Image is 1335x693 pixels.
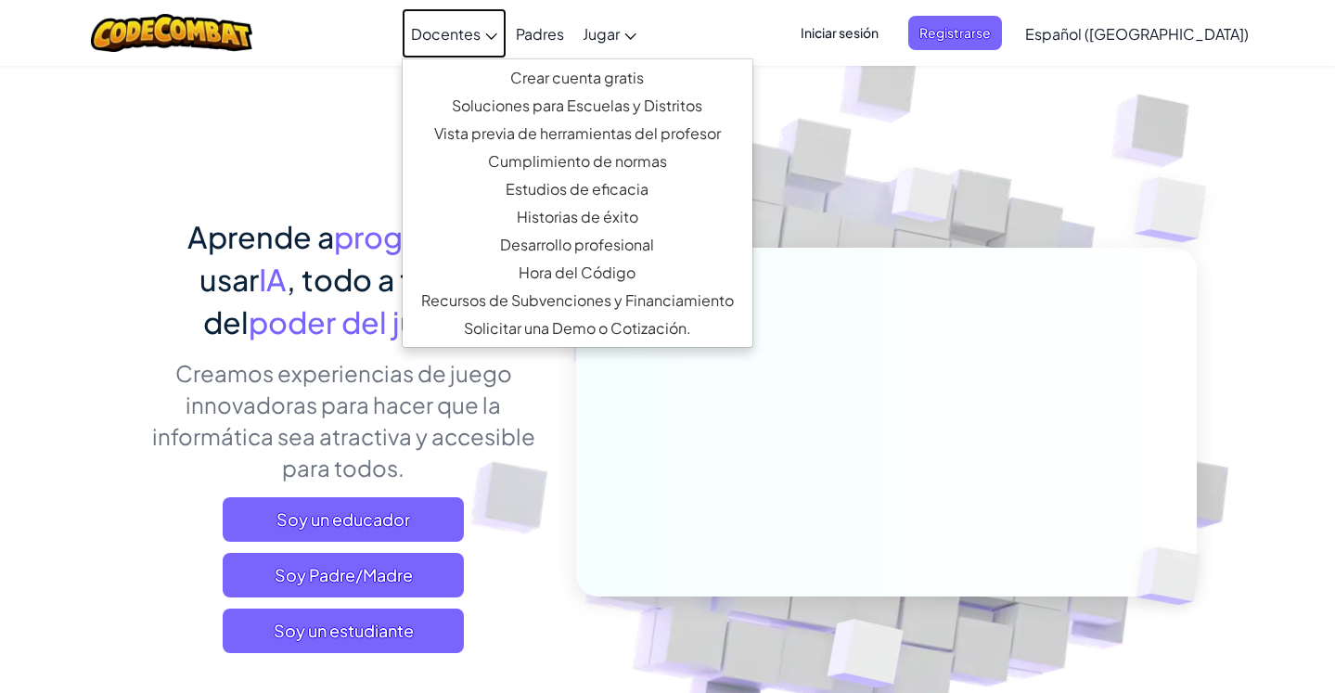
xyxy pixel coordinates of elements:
[464,318,691,338] font: Solicitar una Demo o Cotización.
[203,261,488,340] font: , todo a través del
[573,8,646,58] a: Jugar
[1105,508,1244,644] img: Cubos superpuestos
[801,24,879,41] font: Iniciar sesión
[919,24,991,41] font: Registrarse
[510,68,644,87] font: Crear cuenta gratis
[275,564,413,585] font: Soy Padre/Madre
[500,235,654,254] font: Desarrollo profesional
[411,24,481,44] font: Docentes
[403,120,752,148] a: Vista previa de herramientas del profesor
[403,259,752,287] a: Hora del Código
[434,123,721,143] font: Vista previa de herramientas del profesor
[403,231,752,259] a: Desarrollo profesional
[908,16,1002,50] button: Registrarse
[403,314,752,342] a: Solicitar una Demo o Cotización.
[274,620,414,641] font: Soy un estudiante
[334,218,483,255] font: programar
[223,497,464,542] a: Soy un educador
[259,261,287,298] font: IA
[421,290,734,310] font: Recursos de Subvenciones y Financiamiento
[1016,8,1258,58] a: Español ([GEOGRAPHIC_DATA])
[403,148,752,175] a: Cumplimiento de normas
[403,92,752,120] a: Soluciones para Escuelas y Distritos
[452,96,702,115] font: Soluciones para Escuelas y Distritos
[152,359,535,481] font: Creamos experiencias de juego innovadoras para hacer que la informática sea atractiva y accesible...
[403,203,752,231] a: Historias de éxito
[223,609,464,653] button: Soy un estudiante
[856,131,990,269] img: Cubos superpuestos
[789,16,890,50] button: Iniciar sesión
[517,207,638,226] font: Historias de éxito
[583,24,620,44] font: Jugar
[1098,132,1258,289] img: Cubos superpuestos
[488,151,667,171] font: Cumplimiento de normas
[516,24,564,44] font: Padres
[506,179,648,199] font: Estudios de eficacia
[91,14,253,52] img: Logotipo de CodeCombat
[1025,24,1249,44] font: Español ([GEOGRAPHIC_DATA])
[403,175,752,203] a: Estudios de eficacia
[249,303,475,340] font: poder del juego
[276,508,410,530] font: Soy un educador
[402,8,507,58] a: Docentes
[187,218,334,255] font: Aprende a
[507,8,573,58] a: Padres
[223,553,464,597] a: Soy Padre/Madre
[519,263,635,282] font: Hora del Código
[403,287,752,314] a: Recursos de Subvenciones y Financiamiento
